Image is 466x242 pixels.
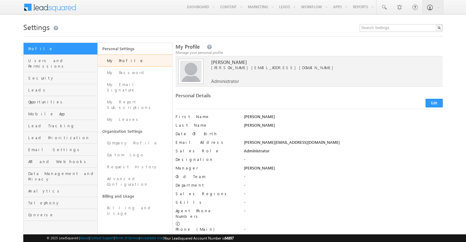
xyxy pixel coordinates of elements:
[98,54,172,67] a: My Profile
[98,43,172,54] a: Personal Settings
[115,236,139,240] a: Terms of Service
[98,190,172,202] a: Billing and Usage
[176,93,306,101] div: Personal Details
[98,137,172,149] a: Company Profile
[176,165,237,171] label: Manager
[244,157,443,165] div: -
[90,236,114,240] a: Contact Support
[98,125,172,137] a: Organization Settings
[244,165,443,174] div: [PERSON_NAME]
[24,156,97,168] a: API and Webhooks
[176,199,237,205] label: Skills
[176,148,237,154] label: Sales Role
[28,171,96,182] span: Data Management and Privacy
[80,236,89,240] a: About
[244,140,443,148] div: [PERSON_NAME][EMAIL_ADDRESS][DOMAIN_NAME]
[23,22,50,32] span: Settings
[211,78,239,84] span: Administrator
[28,188,96,194] span: Analytics
[28,99,96,105] span: Opportunities
[211,59,425,65] span: [PERSON_NAME]
[24,55,97,72] a: Users and Permissions
[24,72,97,84] a: Security
[47,235,234,241] span: © 2025 LeadSquared | | | | |
[176,191,237,196] label: Sales Regions
[24,132,97,144] a: Lead Prioritization
[28,212,96,218] span: Converse
[225,236,234,240] span: 64897
[176,182,237,188] label: Department
[244,199,443,208] div: -
[24,120,97,132] a: Lead Tracking
[28,135,96,140] span: Lead Prioritization
[244,148,443,157] div: Administrator
[24,168,97,185] a: Data Management and Privacy
[176,140,237,145] label: Email Address
[28,159,96,164] span: API and Webhooks
[24,96,97,108] a: Opportunities
[28,75,96,81] span: Security
[176,43,200,50] span: My Profile
[28,111,96,117] span: Mobile App
[24,43,97,55] a: Profile
[24,108,97,120] a: Mobile App
[98,149,172,161] a: Custom Logo
[28,46,96,51] span: Profile
[176,122,237,128] label: Last Name
[176,131,237,136] label: Date Of Birth
[24,144,97,156] a: Email Settings
[244,208,443,217] div: -
[244,122,443,131] div: [PERSON_NAME]
[28,200,96,206] span: Telephony
[24,209,97,221] a: Converse
[164,236,234,240] span: Your Leadsquared Account Number is
[28,147,96,152] span: Email Settings
[98,79,172,96] a: My Email Signature
[211,65,425,70] span: [PERSON_NAME][EMAIL_ADDRESS][DOMAIN_NAME]
[98,173,172,190] a: Advanced Configuration
[98,161,172,173] a: Request History
[28,87,96,93] span: Leads
[98,67,172,79] a: My Password
[244,191,443,199] div: -
[244,114,443,122] div: [PERSON_NAME]
[426,99,443,107] button: Edit
[176,114,237,119] label: First Name
[98,114,172,125] a: My Leaves
[176,208,237,219] label: Agent Phone Numbers
[176,157,237,162] label: Designation
[360,24,443,32] input: Search Settings
[176,174,237,179] label: Old Team
[176,50,443,55] div: Manage your personal profile
[98,96,172,114] a: My Report Subscriptions
[244,182,443,191] div: -
[98,202,172,219] a: Billing and Usage
[244,174,443,182] div: -
[28,123,96,128] span: Lead Tracking
[244,226,443,235] div: -
[24,185,97,197] a: Analytics
[24,197,97,209] a: Telephony
[176,226,237,232] label: Phone (Main)
[140,236,163,240] a: Acceptable Use
[28,58,96,69] span: Users and Permissions
[24,84,97,96] a: Leads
